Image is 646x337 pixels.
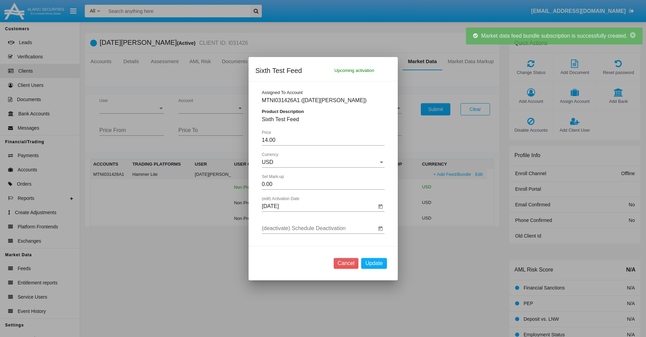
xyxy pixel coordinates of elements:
span: USD [262,159,273,165]
span: Upcoming activation [334,65,374,76]
button: Cancel [333,258,358,269]
span: Market data feed bundle subscription is successfully created. [481,33,627,39]
span: Sixth Test Feed [262,116,299,122]
span: Product Description [262,109,304,114]
button: Open calendar [376,224,385,232]
button: Open calendar [376,202,385,210]
span: Assigned To Account [262,90,302,95]
button: Update [361,258,387,269]
span: Sixth Test Feed [255,65,302,76]
span: MTNI031426A1 ([DATE][PERSON_NAME]) [262,97,367,103]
